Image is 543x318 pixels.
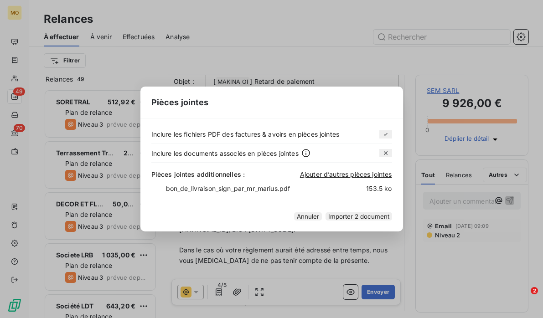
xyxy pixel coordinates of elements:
span: bon_de_livraison_sign_par_mr_marius.pdf [166,184,337,193]
iframe: Intercom live chat [512,287,534,309]
span: Pièces jointes [151,96,209,108]
span: Pièces jointes additionnelles : [151,170,245,179]
span: Inclure les documents associés en pièces jointes [151,149,299,158]
button: Annuler [294,212,322,221]
span: 153.5 ko [337,184,392,193]
button: Importer 2 document [326,212,392,221]
span: 2 [531,287,538,294]
span: Ajouter d’autres pièces jointes [300,170,392,178]
span: Inclure les fichiers PDF des factures & avoirs en pièces jointes [151,129,340,139]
